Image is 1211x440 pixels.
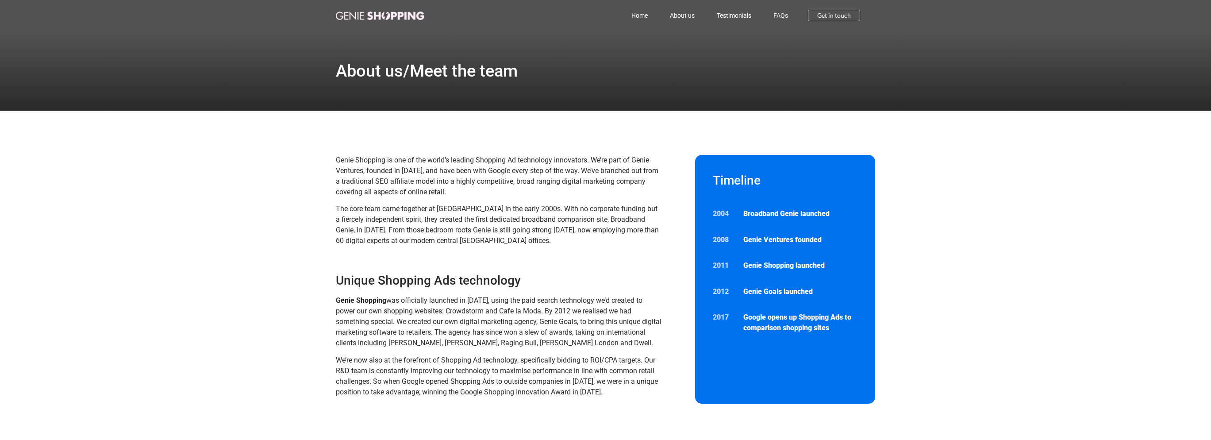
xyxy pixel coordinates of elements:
[817,12,851,19] span: Get in touch
[743,235,857,245] p: Genie Ventures founded
[743,208,857,219] p: Broadband Genie launched
[336,156,658,196] span: Genie Shopping is one of the world’s leading Shopping Ad technology innovators. We’re part of Gen...
[659,5,706,26] a: About us
[336,356,658,396] span: We’re now also at the forefront of Shopping Ad technology, specifically bidding to ROI/CPA target...
[706,5,762,26] a: Testimonials
[336,296,661,347] span: was officially launched in [DATE], using the paid search technology we’d created to power our own...
[713,208,735,219] p: 2004
[620,5,659,26] a: Home
[336,296,386,305] strong: Genie Shopping
[336,205,659,245] span: The core team came together at [GEOGRAPHIC_DATA] in the early 2000s. With no corporate funding bu...
[743,260,857,271] p: Genie Shopping launched
[743,286,857,297] p: Genie Goals launched
[808,10,860,21] a: Get in touch
[463,5,800,26] nav: Menu
[336,12,424,20] img: genie-shopping-logo
[713,312,735,323] p: 2017
[713,286,735,297] p: 2012
[762,5,799,26] a: FAQs
[336,62,518,79] h1: About us/Meet the team
[713,235,735,245] p: 2008
[336,273,663,289] h3: Unique Shopping Ads technology
[713,173,858,189] h2: Timeline
[713,260,735,271] p: 2011
[743,312,857,333] p: Google opens up Shopping Ads to comparison shopping sites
